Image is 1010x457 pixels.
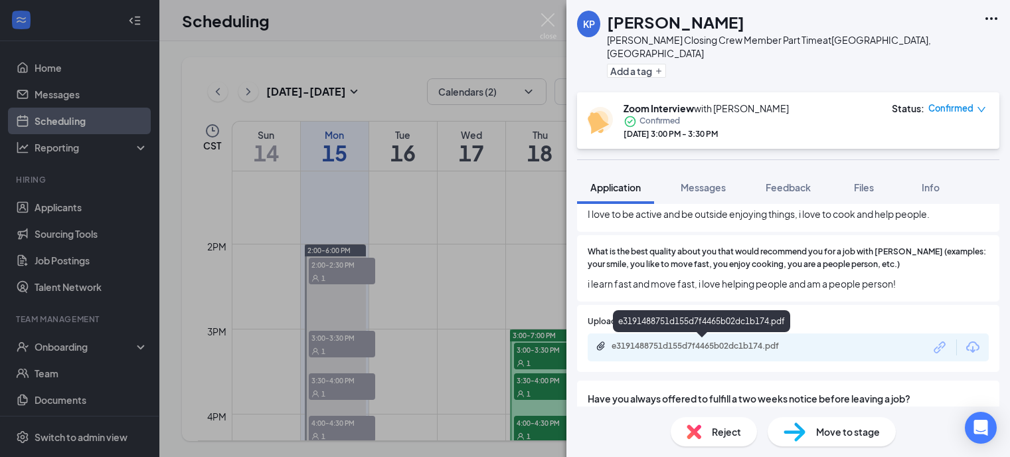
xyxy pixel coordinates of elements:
[588,276,989,291] span: i learn fast and move fast, i love helping people and am a people person!
[816,424,880,439] span: Move to stage
[612,341,798,351] div: e3191488751d155d7f4465b02dc1b174.pdf
[681,181,726,193] span: Messages
[655,67,663,75] svg: Plus
[588,207,989,221] span: I love to be active and be outside enjoying things, i love to cook and help people.
[766,181,811,193] span: Feedback
[932,339,949,356] svg: Link
[854,181,874,193] span: Files
[588,246,989,271] span: What is the best quality about you that would recommend you for a job with [PERSON_NAME] (example...
[596,341,606,351] svg: Paperclip
[624,102,789,115] div: with [PERSON_NAME]
[588,316,648,328] span: Upload Resume
[613,310,790,332] div: e3191488751d155d7f4465b02dc1b174.pdf
[588,391,989,406] span: Have you always offered to fulfill a two weeks notice before leaving a job?
[607,33,977,60] div: [PERSON_NAME] Closing Crew Member Part Time at [GEOGRAPHIC_DATA], [GEOGRAPHIC_DATA]
[965,412,997,444] div: Open Intercom Messenger
[590,181,641,193] span: Application
[596,341,811,353] a: Paperclipe3191488751d155d7f4465b02dc1b174.pdf
[624,102,694,114] b: Zoom Interview
[928,102,973,115] span: Confirmed
[624,128,789,139] div: [DATE] 3:00 PM - 3:30 PM
[624,115,637,128] svg: CheckmarkCircle
[583,17,595,31] div: KP
[983,11,999,27] svg: Ellipses
[965,339,981,355] svg: Download
[977,105,986,114] span: down
[892,102,924,115] div: Status :
[922,181,940,193] span: Info
[607,64,666,78] button: PlusAdd a tag
[607,11,744,33] h1: [PERSON_NAME]
[639,115,680,128] span: Confirmed
[712,424,741,439] span: Reject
